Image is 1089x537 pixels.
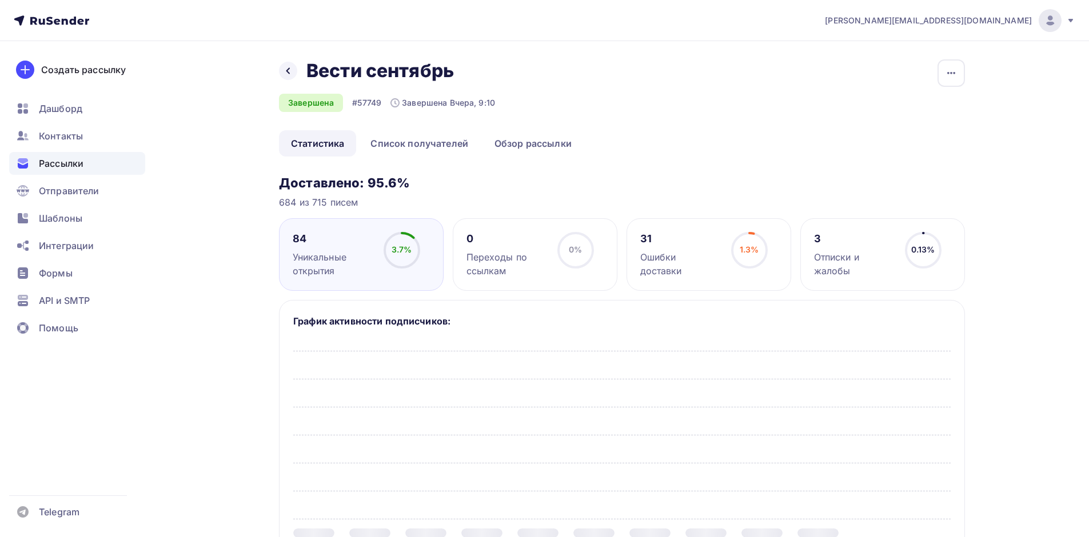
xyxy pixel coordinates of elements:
[482,130,584,157] a: Обзор рассылки
[39,321,78,335] span: Помощь
[390,97,495,109] div: Завершена Вчера, 9:10
[466,250,547,278] div: Переходы по ссылкам
[293,314,951,328] h5: График активности подписчиков:
[9,262,145,284] a: Формы
[39,211,82,225] span: Шаблоны
[39,505,79,519] span: Telegram
[39,184,99,198] span: Отправители
[814,250,895,278] div: Отписки и жалобы
[279,175,965,191] h3: Доставлено: 95.6%
[9,207,145,230] a: Шаблоны
[279,195,965,209] div: 684 из 715 писем
[911,245,935,254] span: 0.13%
[640,250,721,278] div: Ошибки доставки
[9,125,145,147] a: Контакты
[640,232,721,246] div: 31
[293,250,373,278] div: Уникальные открытия
[39,129,83,143] span: Контакты
[9,179,145,202] a: Отправители
[814,232,895,246] div: 3
[293,232,373,246] div: 84
[358,130,480,157] a: Список получателей
[569,245,582,254] span: 0%
[39,266,73,280] span: Формы
[825,15,1032,26] span: [PERSON_NAME][EMAIL_ADDRESS][DOMAIN_NAME]
[279,130,356,157] a: Статистика
[9,152,145,175] a: Рассылки
[825,9,1075,32] a: [PERSON_NAME][EMAIL_ADDRESS][DOMAIN_NAME]
[352,97,381,109] div: #57749
[39,157,83,170] span: Рассылки
[306,59,454,82] h2: Вести сентябрь
[39,294,90,307] span: API и SMTP
[392,245,412,254] span: 3.7%
[740,245,759,254] span: 1.3%
[279,94,343,112] div: Завершена
[39,102,82,115] span: Дашборд
[9,97,145,120] a: Дашборд
[39,239,94,253] span: Интеграции
[466,232,547,246] div: 0
[41,63,126,77] div: Создать рассылку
